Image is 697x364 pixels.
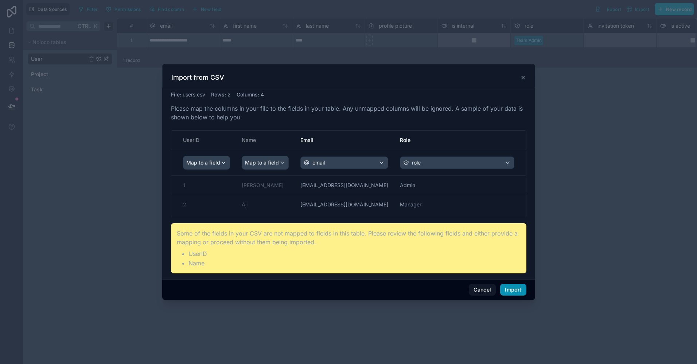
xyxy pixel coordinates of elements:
td: [EMAIL_ADDRESS][DOMAIN_NAME] [295,176,394,195]
td: Manager [394,195,526,217]
li: Name [188,259,521,268]
th: Email [295,131,394,150]
td: [PERSON_NAME] [236,176,295,195]
span: Rows : [211,91,226,98]
th: UserID [171,131,236,150]
button: Map to a field [242,156,289,170]
button: Cancel [469,284,496,296]
span: File : [171,91,181,98]
span: email [312,159,325,166]
th: Role [394,131,526,150]
span: 4 [261,91,264,98]
div: scrollable content [171,131,526,217]
th: Name [236,131,295,150]
button: Map to a field [183,156,230,170]
span: users.csv [183,91,205,98]
td: Admin [394,176,526,195]
p: Some of the fields in your CSV are not mapped to fields in this table. Please review the followin... [177,229,521,246]
span: Map to a field [186,156,220,169]
h3: Import from CSV [171,73,224,82]
span: 2 [227,91,231,98]
li: UserID [188,249,521,258]
span: role [412,159,421,166]
td: 2 [171,195,236,217]
button: email [300,157,388,169]
p: Please map the columns in your file to the fields in your table. Any unmapped columns will be ign... [171,104,526,122]
span: Map to a field [245,156,279,169]
span: Columns : [237,91,259,98]
td: [EMAIL_ADDRESS][DOMAIN_NAME] [295,195,394,217]
button: Import [500,284,526,296]
button: role [400,157,514,169]
td: 1 [171,176,236,195]
td: Aji [236,195,295,217]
